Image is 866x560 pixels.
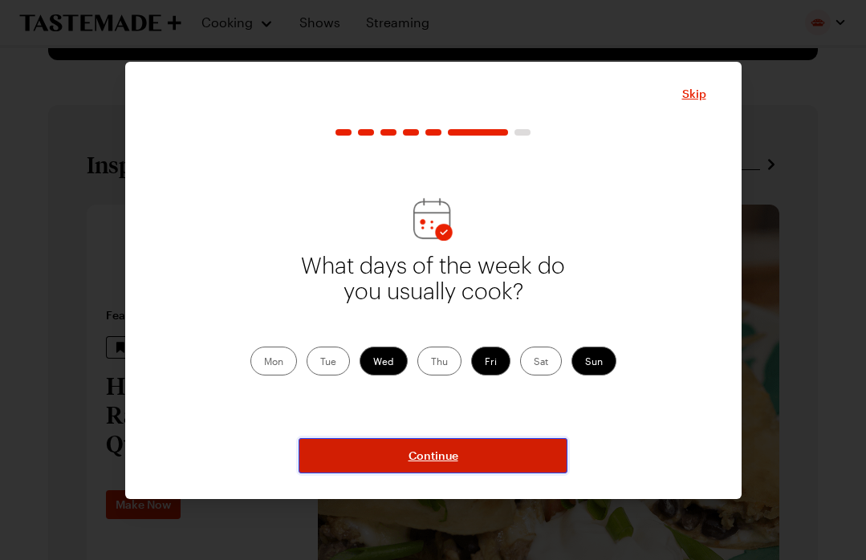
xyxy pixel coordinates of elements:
label: Mon [250,347,297,375]
button: NextStepButton [299,438,567,473]
label: Wed [360,347,408,375]
label: Sat [520,347,562,375]
span: Continue [409,448,458,464]
label: Tue [307,347,350,375]
p: What days of the week do you usually cook? [299,254,568,337]
label: Sun [571,347,616,375]
label: Thu [417,347,461,375]
label: Fri [471,347,510,375]
button: Close [682,86,706,102]
span: Skip [682,86,706,102]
